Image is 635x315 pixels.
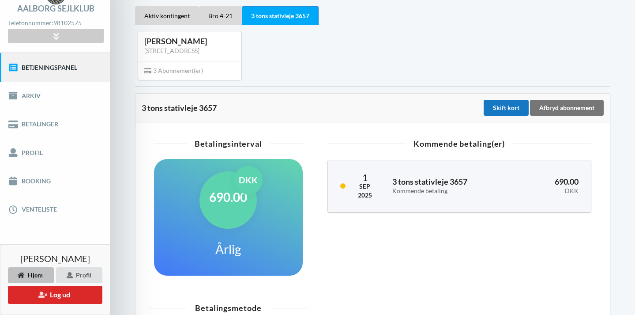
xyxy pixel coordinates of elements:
[8,267,54,283] div: Hjem
[209,189,247,205] h1: 690.00
[148,304,309,312] div: Betalingsmetode
[358,191,372,200] div: 2025
[144,67,203,74] span: 3 Abonnement(er)
[392,177,505,194] h3: 3 tons stativleje 3657
[17,4,94,12] div: Aalborg Sejlklub
[8,17,103,29] div: Telefonnummer:
[517,187,579,195] div: DKK
[53,19,82,27] strong: 98102575
[56,267,102,283] div: Profil
[234,166,263,194] div: DKK
[484,100,529,116] div: Skift kort
[199,6,242,25] div: Bro 4-21
[242,6,319,25] div: 3 tons stativleje 3657
[8,286,102,304] button: Log ud
[154,140,303,148] div: Betalingsinterval
[144,36,235,46] div: [PERSON_NAME]
[530,100,604,116] div: Afbryd abonnement
[392,187,505,195] div: Kommende betaling
[358,182,372,191] div: Sep
[327,140,591,148] div: Kommende betaling(er)
[517,177,579,194] h3: 690.00
[20,254,90,263] span: [PERSON_NAME]
[144,47,199,54] a: [STREET_ADDRESS]
[142,103,482,112] div: 3 tons stativleje 3657
[215,241,241,257] h1: Årlig
[135,6,199,25] div: Aktiv kontingent
[358,173,372,182] div: 1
